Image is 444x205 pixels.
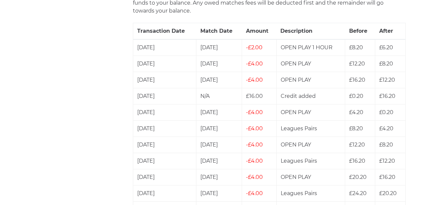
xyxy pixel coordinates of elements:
[246,158,263,164] span: £4.00
[133,39,196,56] td: [DATE]
[349,190,367,196] span: £24.20
[345,23,375,39] th: Before
[196,88,242,104] td: N/A
[349,93,363,99] span: £0.20
[375,23,405,39] th: After
[246,93,263,99] span: £16.00
[196,39,242,56] td: [DATE]
[196,104,242,120] td: [DATE]
[133,104,196,120] td: [DATE]
[133,137,196,153] td: [DATE]
[196,23,242,39] th: Match Date
[379,190,397,196] span: £20.20
[276,88,345,104] td: Credit added
[246,109,263,115] span: £4.00
[379,93,395,99] span: £16.20
[349,109,363,115] span: £4.20
[379,61,393,67] span: £8.20
[349,77,365,83] span: £16.20
[246,77,263,83] span: £4.00
[196,120,242,137] td: [DATE]
[349,142,365,148] span: £12.20
[276,72,345,88] td: OPEN PLAY
[196,72,242,88] td: [DATE]
[133,153,196,169] td: [DATE]
[246,190,263,196] span: £4.00
[276,23,345,39] th: Description
[133,23,196,39] th: Transaction Date
[276,153,345,169] td: Leagues Pairs
[276,137,345,153] td: OPEN PLAY
[246,142,263,148] span: £4.00
[379,44,393,51] span: £6.20
[133,185,196,201] td: [DATE]
[133,169,196,185] td: [DATE]
[379,158,395,164] span: £12.20
[246,44,262,51] span: £2.00
[276,185,345,201] td: Leagues Pairs
[246,174,263,180] span: £4.00
[379,77,395,83] span: £12.20
[246,61,263,67] span: £4.00
[133,88,196,104] td: [DATE]
[276,104,345,120] td: OPEN PLAY
[196,56,242,72] td: [DATE]
[276,120,345,137] td: Leagues Pairs
[133,56,196,72] td: [DATE]
[276,169,345,185] td: OPEN PLAY
[379,125,393,132] span: £4.20
[349,61,365,67] span: £12.20
[246,125,263,132] span: £4.00
[349,44,363,51] span: £8.20
[379,142,393,148] span: £8.20
[196,137,242,153] td: [DATE]
[349,125,363,132] span: £8.20
[349,158,365,164] span: £16.20
[133,120,196,137] td: [DATE]
[242,23,277,39] th: Amount
[276,56,345,72] td: OPEN PLAY
[379,109,393,115] span: £0.20
[196,185,242,201] td: [DATE]
[379,174,395,180] span: £16.20
[133,72,196,88] td: [DATE]
[276,39,345,56] td: OPEN PLAY 1 HOUR
[196,153,242,169] td: [DATE]
[349,174,367,180] span: £20.20
[196,169,242,185] td: [DATE]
